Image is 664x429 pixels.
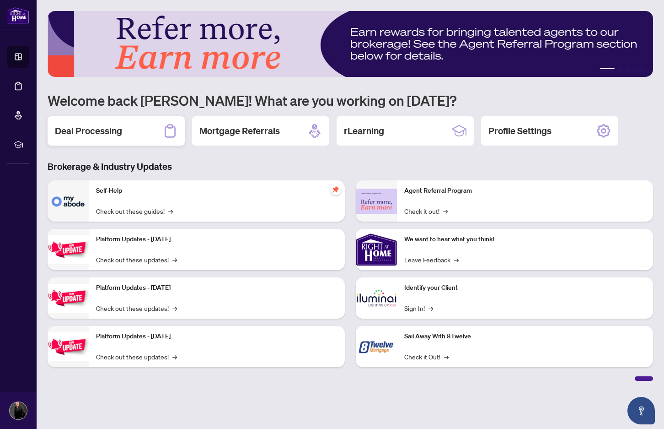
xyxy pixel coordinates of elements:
button: 3 [626,68,629,71]
h2: Deal Processing [55,125,122,137]
a: Sign In!→ [404,303,433,313]
h2: rLearning [344,125,384,137]
span: → [168,206,173,216]
button: 1 [600,68,615,71]
button: 4 [633,68,637,71]
p: Self-Help [96,186,337,196]
h2: Profile Settings [488,125,552,137]
img: logo [7,7,29,24]
span: → [172,255,177,265]
a: Check it Out!→ [404,352,449,362]
p: We want to hear what you think! [404,234,646,244]
p: Platform Updates - [DATE] [96,283,337,293]
img: Profile Icon [10,402,27,419]
a: Check out these guides!→ [96,206,173,216]
img: Self-Help [48,180,89,222]
a: Check out these updates!→ [96,352,177,362]
button: Open asap [627,397,655,424]
span: → [172,352,177,362]
h3: Brokerage & Industry Updates [48,160,653,173]
img: Sail Away With 8Twelve [356,326,397,367]
span: → [428,303,433,313]
img: Platform Updates - June 23, 2025 [48,332,89,361]
span: → [443,206,448,216]
a: Check out these updates!→ [96,255,177,265]
img: Platform Updates - July 8, 2025 [48,284,89,313]
img: Agent Referral Program [356,189,397,214]
p: Agent Referral Program [404,186,646,196]
h1: Welcome back [PERSON_NAME]! What are you working on [DATE]? [48,92,653,109]
img: Platform Updates - July 21, 2025 [48,235,89,264]
p: Sail Away With 8Twelve [404,331,646,342]
span: → [444,352,449,362]
span: pushpin [330,184,341,195]
p: Identify your Client [404,283,646,293]
button: 2 [618,68,622,71]
a: Check out these updates!→ [96,303,177,313]
img: Identify your Client [356,277,397,319]
a: Leave Feedback→ [404,255,459,265]
span: → [172,303,177,313]
p: Platform Updates - [DATE] [96,234,337,244]
img: Slide 0 [48,11,653,77]
button: 5 [640,68,644,71]
a: Check it out!→ [404,206,448,216]
span: → [454,255,459,265]
img: We want to hear what you think! [356,229,397,270]
p: Platform Updates - [DATE] [96,331,337,342]
h2: Mortgage Referrals [199,125,280,137]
